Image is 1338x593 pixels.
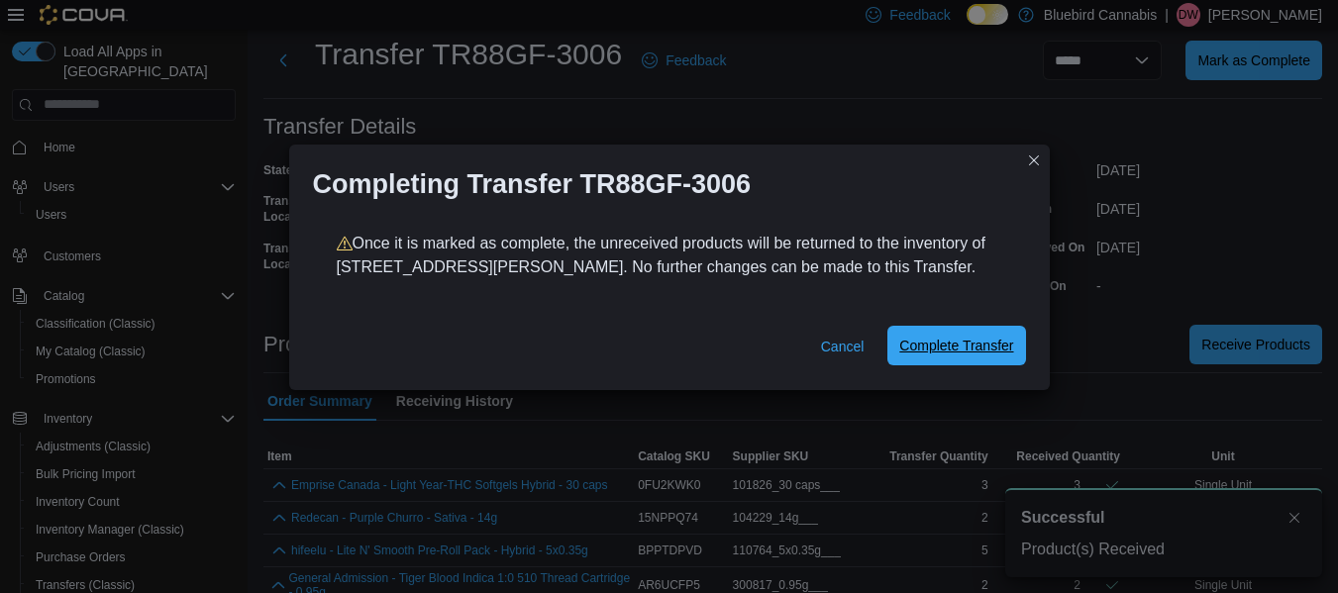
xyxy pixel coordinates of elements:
button: Cancel [813,327,873,366]
span: Complete Transfer [899,336,1013,355]
h1: Completing Transfer TR88GF-3006 [313,168,752,200]
span: Cancel [821,337,865,356]
button: Closes this modal window [1022,148,1046,172]
button: Complete Transfer [887,326,1025,365]
p: Once it is marked as complete, the unreceived products will be returned to the inventory of [STRE... [337,232,1002,279]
